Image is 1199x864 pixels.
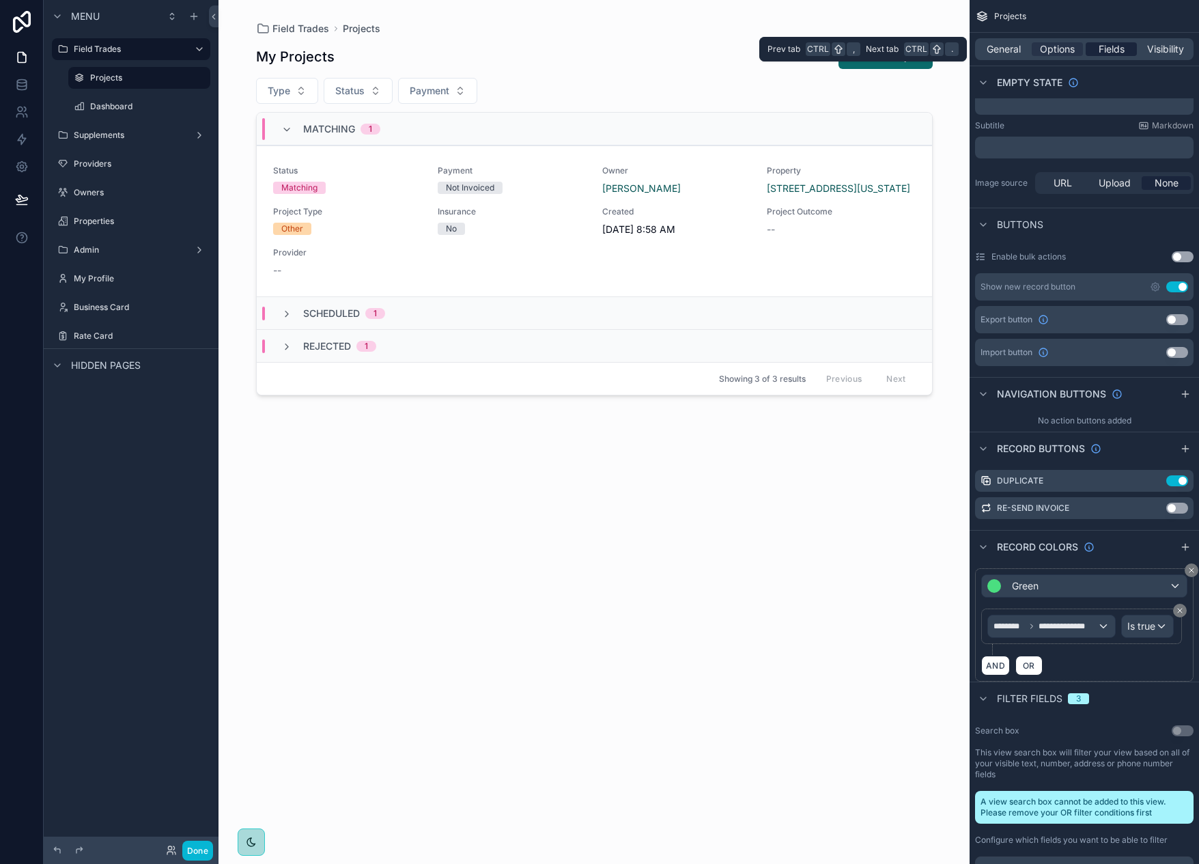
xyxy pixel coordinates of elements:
[74,130,188,141] label: Supplements
[1012,579,1039,593] span: Green
[273,264,281,277] span: --
[1040,42,1075,56] span: Options
[1127,619,1155,633] span: Is true
[1020,660,1038,671] span: OR
[806,42,830,56] span: Ctrl
[303,122,355,136] span: Matching
[303,307,360,320] span: Scheduled
[52,38,210,60] a: Field Trades
[256,22,329,36] a: Field Trades
[997,540,1078,554] span: Record colors
[767,206,915,217] span: Project Outcome
[281,223,303,235] div: Other
[997,503,1069,514] label: Re-send Invoice
[74,158,208,169] label: Providers
[373,308,377,319] div: 1
[256,78,318,104] button: Select Button
[975,120,1004,131] label: Subtitle
[767,223,775,236] span: --
[981,314,1032,325] span: Export button
[52,325,210,347] a: Rate Card
[74,187,208,198] label: Owners
[74,331,208,342] label: Rate Card
[365,341,368,352] div: 1
[1147,42,1184,56] span: Visibility
[767,182,910,195] a: [STREET_ADDRESS][US_STATE]
[68,67,210,89] a: Projects
[975,137,1194,158] div: scrollable content
[74,273,208,284] label: My Profile
[602,206,750,217] span: Created
[68,96,210,117] a: Dashboard
[90,101,208,112] label: Dashboard
[767,165,915,176] span: Property
[273,165,421,176] span: Status
[997,218,1043,232] span: Buttons
[438,165,586,176] span: Payment
[438,206,586,217] span: Insurance
[1054,176,1072,190] span: URL
[975,178,1030,189] label: Image source
[970,410,1199,432] div: No action buttons added
[182,841,213,861] button: Done
[74,216,208,227] label: Properties
[994,11,1026,22] span: Projects
[446,223,457,235] div: No
[410,84,449,98] span: Payment
[997,387,1106,401] span: Navigation buttons
[975,747,1194,780] label: This view search box will filter your view based on all of your visible text, number, address or ...
[1076,693,1081,704] div: 3
[52,239,210,261] a: Admin
[303,339,351,353] span: Rejected
[1152,120,1194,131] span: Markdown
[335,84,365,98] span: Status
[602,182,681,195] a: [PERSON_NAME]
[74,302,208,313] label: Business Card
[52,153,210,175] a: Providers
[257,145,932,296] a: StatusMatchingPaymentNot InvoicedOwner[PERSON_NAME]Property[STREET_ADDRESS][US_STATE]Project Type...
[273,247,421,258] span: Provider
[1099,176,1131,190] span: Upload
[1155,176,1179,190] span: None
[74,44,183,55] label: Field Trades
[273,206,421,217] span: Project Type
[398,78,477,104] button: Select Button
[981,347,1032,358] span: Import button
[1015,656,1043,675] button: OR
[981,574,1187,598] button: Green
[997,442,1085,456] span: Record buttons
[997,692,1062,706] span: Filter fields
[90,72,202,83] label: Projects
[866,44,899,55] span: Next tab
[987,42,1021,56] span: General
[272,22,329,36] span: Field Trades
[74,245,188,255] label: Admin
[71,359,141,372] span: Hidden pages
[904,42,929,56] span: Ctrl
[369,124,372,135] div: 1
[52,182,210,204] a: Owners
[997,475,1043,486] label: Duplicate
[602,223,750,236] span: [DATE] 8:58 AM
[975,791,1194,824] div: A view search box cannot be added to this view. Please remove your OR filter conditions first
[602,165,750,176] span: Owner
[767,44,800,55] span: Prev tab
[256,47,335,66] h1: My Projects
[981,281,1075,292] div: Show new record button
[52,210,210,232] a: Properties
[446,182,494,194] div: Not Invoiced
[975,835,1168,846] label: Configure which fields you want to be able to filter
[52,296,210,318] a: Business Card
[975,93,1194,115] div: scrollable content
[71,10,100,23] span: Menu
[52,124,210,146] a: Supplements
[975,725,1019,736] label: Search box
[946,44,957,55] span: .
[52,268,210,290] a: My Profile
[719,374,806,385] span: Showing 3 of 3 results
[991,251,1066,262] label: Enable bulk actions
[1099,42,1125,56] span: Fields
[343,22,380,36] a: Projects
